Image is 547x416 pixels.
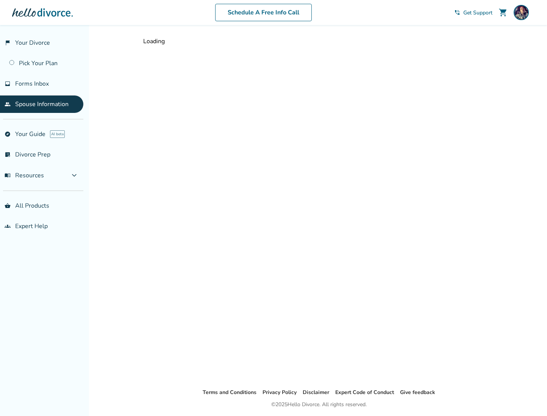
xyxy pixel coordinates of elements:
[5,40,11,46] span: flag_2
[335,389,394,396] a: Expert Code of Conduct
[5,131,11,137] span: explore
[263,389,297,396] a: Privacy Policy
[5,172,11,178] span: menu_book
[215,4,312,21] a: Schedule A Free Info Call
[15,80,49,88] span: Forms Inbox
[5,203,11,209] span: shopping_basket
[303,388,329,397] li: Disclaimer
[463,9,492,16] span: Get Support
[5,152,11,158] span: list_alt_check
[203,389,256,396] a: Terms and Conditions
[50,130,65,138] span: AI beta
[454,9,492,16] a: phone_in_talkGet Support
[137,25,501,388] div: Loading
[5,81,11,87] span: inbox
[5,223,11,229] span: groups
[514,5,529,20] img: Moses Jefferies IV
[499,8,508,17] span: shopping_cart
[271,400,367,409] div: © 2025 Hello Divorce. All rights reserved.
[5,101,11,107] span: people
[400,388,435,397] li: Give feedback
[70,171,79,180] span: expand_more
[5,171,44,180] span: Resources
[454,9,460,16] span: phone_in_talk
